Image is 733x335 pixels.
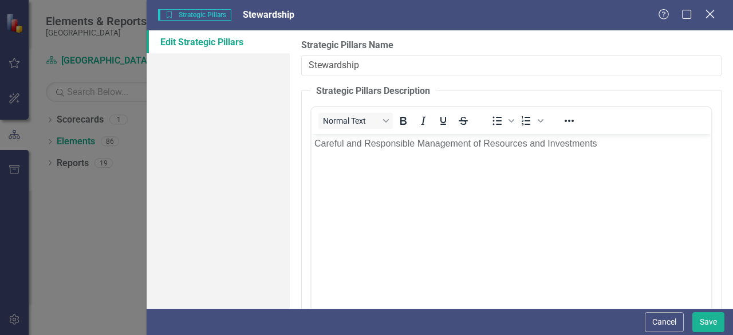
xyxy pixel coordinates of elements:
button: Italic [413,113,433,129]
button: Strikethrough [454,113,473,129]
span: Strategic Pillars [158,9,231,21]
button: Bold [393,113,413,129]
span: Stewardship [243,9,294,20]
input: Strategic Pillars Name [301,55,722,76]
button: Reveal or hide additional toolbar items [559,113,579,129]
div: Numbered list [517,113,545,129]
a: Edit Strategic Pillars [147,30,290,53]
button: Block Normal Text [318,113,393,129]
span: Normal Text [323,116,379,125]
button: Cancel [645,312,684,332]
button: Underline [434,113,453,129]
iframe: Rich Text Area [312,134,711,334]
button: Save [692,312,724,332]
legend: Strategic Pillars Description [310,85,436,98]
label: Strategic Pillars Name [301,39,722,52]
div: Bullet list [487,113,516,129]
